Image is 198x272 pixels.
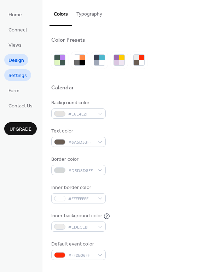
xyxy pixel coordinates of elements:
[51,99,104,107] div: Background color
[8,102,33,110] span: Contact Us
[68,252,94,259] span: #FF2B06FF
[4,69,31,81] a: Settings
[8,72,27,79] span: Settings
[4,54,28,66] a: Design
[4,39,26,51] a: Views
[51,212,102,220] div: Inner background color
[68,167,94,175] span: #D5D8D8FF
[68,195,94,203] span: #FFFFFFFF
[4,100,37,111] a: Contact Us
[68,111,94,118] span: #E6E4E2FF
[4,84,24,96] a: Form
[51,156,104,163] div: Border color
[4,122,37,135] button: Upgrade
[8,42,22,49] span: Views
[68,139,94,146] span: #6A5D53FF
[51,128,104,135] div: Text color
[8,11,22,19] span: Home
[51,37,85,44] div: Color Presets
[51,184,104,191] div: Inner border color
[8,87,19,95] span: Form
[51,84,74,92] div: Calendar
[10,126,31,133] span: Upgrade
[8,26,27,34] span: Connect
[68,224,94,231] span: #EDECEBFF
[8,57,24,64] span: Design
[4,24,31,35] a: Connect
[51,241,104,248] div: Default event color
[4,8,26,20] a: Home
